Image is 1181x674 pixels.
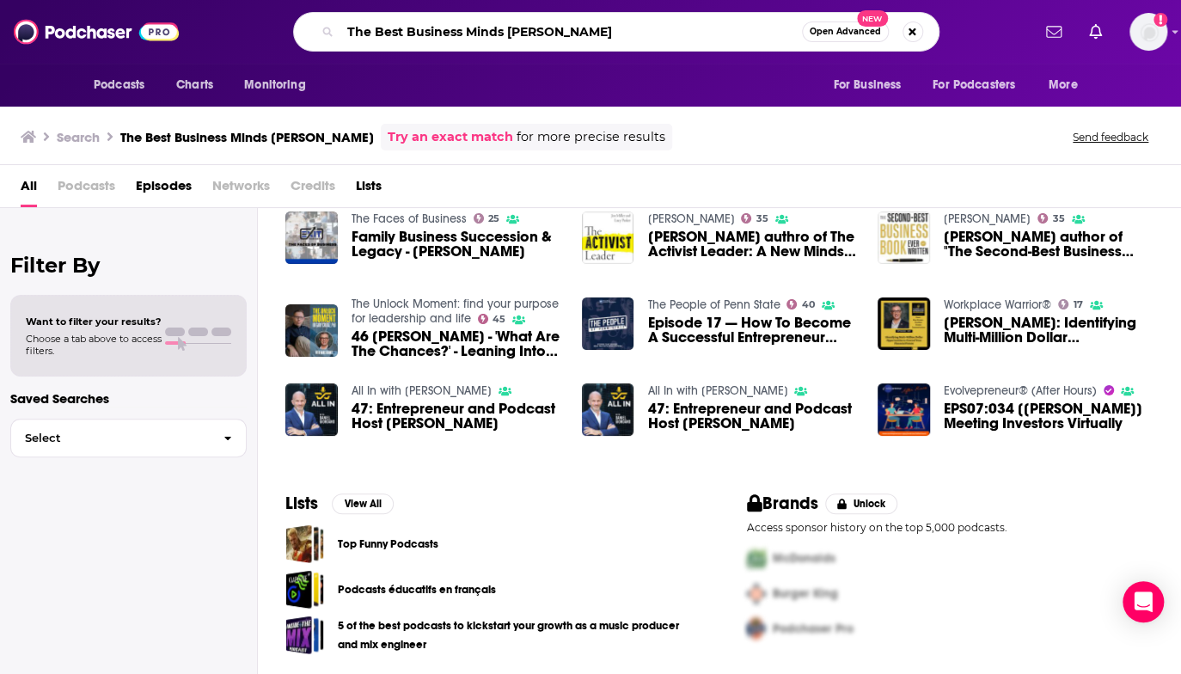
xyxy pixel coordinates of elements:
span: 35 [756,215,768,223]
a: 45 [478,314,506,324]
a: Evolvepreneur® (After Hours) [944,383,1097,398]
span: 47: Entrepreneur and Podcast Host [PERSON_NAME] [352,401,561,431]
button: Open AdvancedNew [802,21,889,42]
a: 47: Entrepreneur and Podcast Host Marc Kramer [352,401,561,431]
a: Family Business Succession & Legacy - Marc Kramer [352,230,561,259]
img: Podchaser - Follow, Share and Rate Podcasts [14,15,179,48]
a: Podcasts éducatifs en français [285,570,324,609]
img: User Profile [1129,13,1167,51]
a: ListsView All [285,493,394,514]
button: open menu [1037,69,1099,101]
span: New [857,10,888,27]
a: Episode 17 — How To Become A Successful Entrepreneur With Marc Kramer '91 [582,297,634,350]
button: Show profile menu [1129,13,1167,51]
a: 25 [474,213,500,224]
a: Lucy Parker authro of The Activist Leader: A New Mindset for Doing Business [647,230,857,259]
a: 5 of the best podcasts to kickstart your growth as a music producer and mix engineer [338,616,692,654]
span: [PERSON_NAME] author of "The Second-Best Business Book Ever Written" [944,230,1153,259]
a: Top Funny Podcasts [285,524,324,563]
a: EPS07:034 [Marc Kramer] ​​​​​​​Meeting Investors Virtually [944,401,1153,431]
a: Charts [165,69,223,101]
img: First Pro Logo [740,541,773,576]
button: open menu [921,69,1040,101]
span: McDonalds [773,551,835,566]
a: 5 of the best podcasts to kickstart your growth as a music producer and mix engineer [285,616,324,654]
span: 17 [1074,301,1083,309]
a: Lists [356,172,382,207]
span: 40 [802,301,815,309]
button: View All [332,493,394,514]
a: Tom Marks author of "The Second-Best Business Book Ever Written" [878,211,930,264]
a: The Unlock Moment: find your purpose for leadership and life [352,297,559,326]
a: 46 Marc Kramer - 'What Are The Chances?' - Leaning Into Luck in Making the Impossible Possible [285,304,338,357]
span: for more precise results [517,127,665,147]
a: Try an exact match [388,127,513,147]
span: Open Advanced [810,28,881,36]
span: 45 [493,316,505,323]
h2: Filter By [10,253,247,278]
span: Choose a tab above to access filters. [26,333,162,357]
span: More [1049,73,1078,97]
button: open menu [821,69,922,101]
a: Lucy Parker authro of The Activist Leader: A New Mindset for Doing Business [582,211,634,264]
span: 25 [488,215,499,223]
a: Marc Kramer [944,211,1031,226]
a: 35 [1037,213,1065,224]
a: Show notifications dropdown [1039,17,1068,46]
h3: Search [57,129,100,145]
button: open menu [232,69,327,101]
a: EPS07:034 [Marc Kramer] ​​​​​​​Meeting Investors Virtually [878,383,930,436]
h2: Brands [747,493,818,514]
a: Episodes [136,172,192,207]
a: Top Funny Podcasts [338,535,438,554]
span: Select [11,432,210,444]
span: [PERSON_NAME] authro of The Activist Leader: A New Mindset for Doing Business [647,230,857,259]
img: 47: Entrepreneur and Podcast Host Marc Kramer [285,383,338,436]
span: EPS07:034 [[PERSON_NAME]] ​​​​​​​Meeting Investors Virtually [944,401,1153,431]
span: For Business [833,73,901,97]
span: 47: Entrepreneur and Podcast Host [PERSON_NAME] [647,401,857,431]
span: Monitoring [244,73,305,97]
h3: The Best Business Minds [PERSON_NAME] [120,129,374,145]
a: 47: Entrepreneur and Podcast Host Marc Kramer [582,383,634,436]
a: Marc Kramer [647,211,734,226]
span: [PERSON_NAME]: Identifying Multi-Million Dollar Opportunities to Control Your Financial Future [944,316,1153,345]
a: All In with Daniel Giordano [352,383,492,398]
span: Burger King [773,586,838,601]
button: Select [10,419,247,457]
button: Send feedback [1068,130,1153,144]
button: Unlock [825,493,898,514]
span: Want to filter your results? [26,316,162,328]
a: Tom Marks author of "The Second-Best Business Book Ever Written" [944,230,1153,259]
a: 40 [786,299,815,309]
a: Marc Kramer: Identifying Multi-Million Dollar Opportunities to Control Your Financial Future [944,316,1153,345]
a: All [21,172,37,207]
a: 46 Marc Kramer - 'What Are The Chances?' - Leaning Into Luck in Making the Impossible Possible [352,329,561,358]
input: Search podcasts, credits, & more... [340,18,802,46]
span: 35 [1053,215,1065,223]
span: 46 [PERSON_NAME] - 'What Are The Chances?' - Leaning Into Luck in Making the Impossible Possible [352,329,561,358]
a: 17 [1058,299,1083,309]
a: The Faces of Business [352,211,467,226]
span: Podcasts [94,73,144,97]
div: Open Intercom Messenger [1123,581,1164,622]
a: 47: Entrepreneur and Podcast Host Marc Kramer [647,401,857,431]
img: Second Pro Logo [740,576,773,611]
img: Marc Kramer: Identifying Multi-Million Dollar Opportunities to Control Your Financial Future [878,297,930,350]
p: Saved Searches [10,390,247,407]
h2: Lists [285,493,318,514]
a: Episode 17 — How To Become A Successful Entrepreneur With Marc Kramer '91 [647,316,857,345]
span: Family Business Succession & Legacy - [PERSON_NAME] [352,230,561,259]
img: Family Business Succession & Legacy - Marc Kramer [285,211,338,264]
a: Show notifications dropdown [1082,17,1109,46]
span: Credits [291,172,335,207]
span: Networks [212,172,270,207]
